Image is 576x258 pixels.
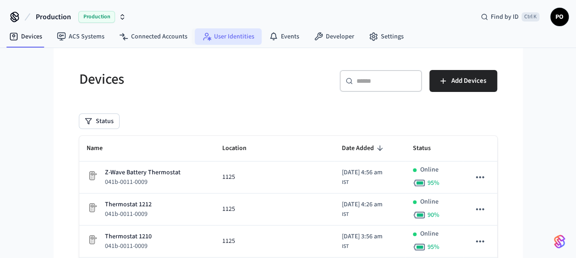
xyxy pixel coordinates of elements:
img: Placeholder Lock Image [87,202,98,213]
span: Ctrl K [521,12,539,21]
span: 95 % [428,242,439,252]
span: [DATE] 3:56 am [342,232,383,242]
img: Placeholder Lock Image [87,234,98,245]
a: Connected Accounts [112,28,195,45]
a: ACS Systems [49,28,112,45]
p: Online [420,229,439,239]
span: Date Added [342,141,386,156]
p: Thermostat 1210 [105,232,152,242]
a: Events [262,28,307,45]
div: Find by IDCtrl K [473,9,547,25]
p: Thermostat 1212 [105,200,152,210]
span: Production [78,11,115,23]
span: PO [551,9,568,25]
button: Status [79,114,119,129]
span: 1125 [222,236,235,246]
p: Z-Wave Battery Thermostat [105,168,181,177]
p: Online [420,197,439,207]
div: Asia/Calcutta [342,232,383,251]
img: Placeholder Lock Image [87,170,98,181]
span: IST [342,242,349,251]
a: Developer [307,28,362,45]
p: 041b-0011-0009 [105,242,152,251]
h5: Devices [79,70,283,89]
span: Name [87,141,115,156]
a: Settings [362,28,411,45]
span: 95 % [428,178,439,188]
div: Asia/Calcutta [342,200,383,219]
span: IST [342,210,349,219]
div: Asia/Calcutta [342,168,383,187]
span: Production [36,11,71,22]
p: 041b-0011-0009 [105,177,181,187]
span: Location [222,141,258,156]
span: 1125 [222,204,235,214]
p: 041b-0011-0009 [105,210,152,219]
span: 1125 [222,172,235,182]
span: Status [413,141,443,156]
a: Devices [2,28,49,45]
a: User Identities [195,28,262,45]
span: [DATE] 4:56 am [342,168,383,177]
button: Add Devices [429,70,497,92]
button: PO [550,8,569,26]
span: 90 % [428,210,439,220]
img: SeamLogoGradient.69752ec5.svg [554,234,565,249]
p: Online [420,165,439,175]
span: IST [342,178,349,187]
span: [DATE] 4:26 am [342,200,383,210]
span: Add Devices [451,75,486,87]
span: Find by ID [491,12,519,21]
